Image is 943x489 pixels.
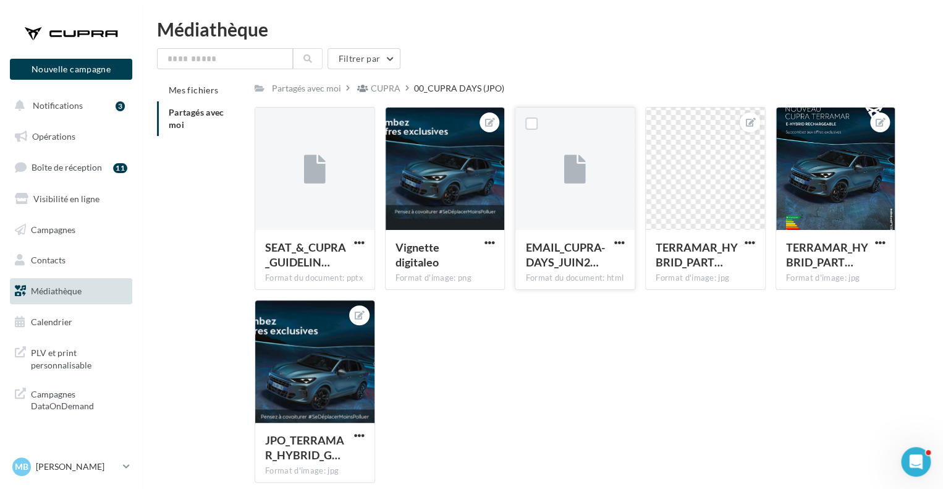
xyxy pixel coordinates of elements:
[31,386,127,412] span: Campagnes DataOnDemand
[33,193,99,204] span: Visibilité en ligne
[31,255,66,265] span: Contacts
[786,273,886,284] div: Format d'image: jpg
[7,124,135,150] a: Opérations
[7,93,130,119] button: Notifications 3
[169,85,218,95] span: Mes fichiers
[7,247,135,273] a: Contacts
[10,59,132,80] button: Nouvelle campagne
[328,48,400,69] button: Filtrer par
[7,186,135,212] a: Visibilité en ligne
[116,101,125,111] div: 3
[395,273,495,284] div: Format d'image: png
[265,273,365,284] div: Format du document: pptx
[113,163,127,173] div: 11
[7,381,135,417] a: Campagnes DataOnDemand
[265,466,365,477] div: Format d'image: jpg
[265,433,344,462] span: JPO_TERRAMAR_HYBRID_GMB copie
[31,224,75,234] span: Campagnes
[157,20,928,38] div: Médiathèque
[31,286,82,296] span: Médiathèque
[414,82,504,95] div: 00_CUPRA DAYS (JPO)
[32,131,75,142] span: Opérations
[265,240,346,269] span: SEAT_&_CUPRA_GUIDELINES_JPO_2025
[32,162,102,172] span: Boîte de réception
[7,339,135,376] a: PLV et print personnalisable
[525,273,625,284] div: Format du document: html
[786,240,868,269] span: TERRAMAR_HYBRID_PART_4x5 copie
[10,455,132,478] a: MB [PERSON_NAME]
[656,273,755,284] div: Format d'image: jpg
[36,461,118,473] p: [PERSON_NAME]
[525,240,604,269] span: EMAIL_CUPRA-DAYS_JUIN2025
[169,107,224,130] span: Partagés avec moi
[7,309,135,335] a: Calendrier
[371,82,400,95] div: CUPRA
[395,240,439,269] span: Vignette digitaleo
[7,154,135,181] a: Boîte de réception11
[7,278,135,304] a: Médiathèque
[15,461,28,473] span: MB
[31,317,72,327] span: Calendrier
[901,447,931,477] iframe: Intercom live chat
[656,240,738,269] span: TERRAMAR_HYBRID_PART_9X16 copie
[31,344,127,371] span: PLV et print personnalisable
[33,100,83,111] span: Notifications
[7,217,135,243] a: Campagnes
[272,82,341,95] div: Partagés avec moi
